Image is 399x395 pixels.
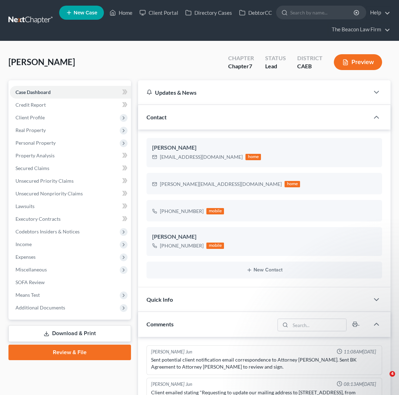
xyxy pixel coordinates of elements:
div: Sent potential client notification email correspondence to Attorney [PERSON_NAME]. Sent BK Agreem... [151,356,378,370]
span: 7 [249,63,252,69]
button: New Contact [152,267,376,273]
div: mobile [206,243,224,249]
a: DebtorCC [236,6,275,19]
span: Expenses [15,254,36,260]
a: Executory Contracts [10,213,131,225]
span: Unsecured Nonpriority Claims [15,190,83,196]
span: New Case [74,10,97,15]
div: [PHONE_NUMBER] [160,242,204,249]
span: Personal Property [15,140,56,146]
span: SOFA Review [15,279,45,285]
span: Contact [146,114,167,120]
span: Unsecured Priority Claims [15,178,74,184]
span: Quick Info [146,296,173,303]
a: Unsecured Nonpriority Claims [10,187,131,200]
a: Case Dashboard [10,86,131,99]
span: Credit Report [15,102,46,108]
span: Income [15,241,32,247]
a: Secured Claims [10,162,131,175]
span: Secured Claims [15,165,49,171]
input: Search by name... [290,6,355,19]
span: Additional Documents [15,305,65,311]
span: 4 [389,371,395,377]
div: [PERSON_NAME][EMAIL_ADDRESS][DOMAIN_NAME] [160,181,282,188]
div: home [285,181,300,187]
a: Property Analysis [10,149,131,162]
span: Case Dashboard [15,89,51,95]
span: [PERSON_NAME] [8,57,75,67]
a: Client Portal [136,6,182,19]
span: Codebtors Insiders & Notices [15,228,80,234]
div: [PERSON_NAME] [152,144,376,152]
div: Chapter [228,54,254,62]
span: Comments [146,321,174,327]
span: Property Analysis [15,152,55,158]
a: Help [367,6,390,19]
a: SOFA Review [10,276,131,289]
a: Download & Print [8,325,131,342]
a: Credit Report [10,99,131,111]
div: [PHONE_NUMBER] [160,208,204,215]
a: Home [106,6,136,19]
a: Review & File [8,345,131,360]
div: [PERSON_NAME] Jun [151,381,192,388]
div: [EMAIL_ADDRESS][DOMAIN_NAME] [160,153,243,161]
a: Lawsuits [10,200,131,213]
div: Updates & News [146,89,361,96]
div: [PERSON_NAME] [152,233,376,241]
div: CAEB [297,62,323,70]
span: Means Test [15,292,40,298]
div: mobile [206,208,224,214]
span: Real Property [15,127,46,133]
div: Chapter [228,62,254,70]
a: Directory Cases [182,6,236,19]
div: Status [265,54,286,62]
span: Miscellaneous [15,267,47,272]
button: Preview [334,54,382,70]
span: Executory Contracts [15,216,61,222]
div: Lead [265,62,286,70]
span: Client Profile [15,114,45,120]
a: Unsecured Priority Claims [10,175,131,187]
div: home [245,154,261,160]
span: 08:13AM[DATE] [344,381,376,388]
div: [PERSON_NAME] Jun [151,349,192,355]
div: District [297,54,323,62]
a: The Beacon Law Firm [328,23,390,36]
span: Lawsuits [15,203,35,209]
iframe: Intercom live chat [375,371,392,388]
